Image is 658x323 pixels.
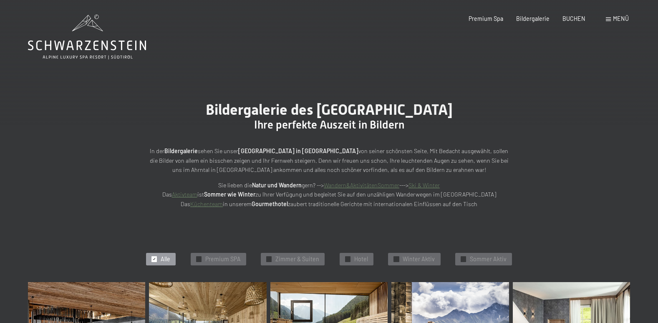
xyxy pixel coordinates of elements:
[146,146,513,175] p: In der sehen Sie unser von seiner schönsten Seite. Mit Bedacht ausgewählt, sollen die Bilder von ...
[403,255,435,263] span: Winter Aktiv
[470,255,507,263] span: Sommer Aktiv
[146,181,513,209] p: Sie lieben die gern? --> ---> Das ist zu Ihrer Verfügung und begleitet Sie auf den unzähligen Wan...
[172,191,197,198] a: Aktivteam
[562,15,585,22] a: BUCHEN
[206,101,453,118] span: Bildergalerie des [GEOGRAPHIC_DATA]
[254,119,404,131] span: Ihre perfekte Auszeit in Bildern
[346,257,349,262] span: ✓
[252,200,288,207] strong: Gourmethotel
[190,200,223,207] a: Küchenteam
[267,257,271,262] span: ✓
[408,182,440,189] a: Ski & Winter
[161,255,170,263] span: Alle
[275,255,319,263] span: Zimmer & Suiten
[469,15,503,22] a: Premium Spa
[164,147,198,154] strong: Bildergalerie
[461,257,465,262] span: ✓
[354,255,368,263] span: Hotel
[516,15,550,22] a: Bildergalerie
[204,191,255,198] strong: Sommer wie Winter
[205,255,241,263] span: Premium SPA
[613,15,629,22] span: Menü
[197,257,200,262] span: ✓
[324,182,399,189] a: Wandern&AktivitätenSommer
[238,147,358,154] strong: [GEOGRAPHIC_DATA] in [GEOGRAPHIC_DATA]
[153,257,156,262] span: ✓
[395,257,398,262] span: ✓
